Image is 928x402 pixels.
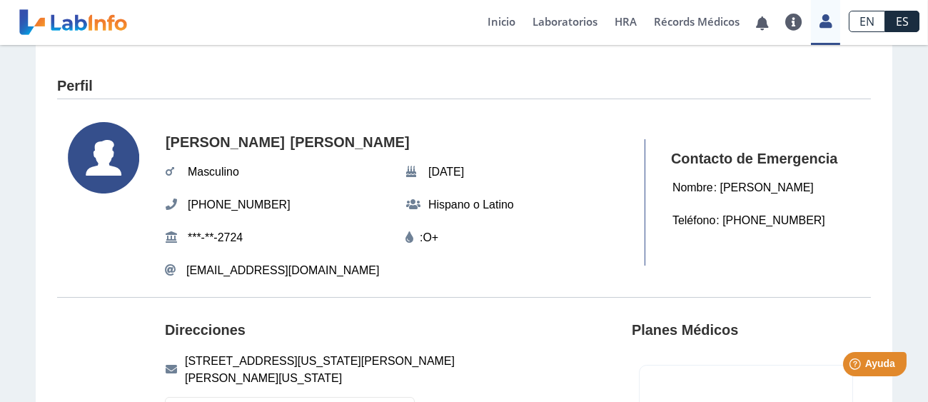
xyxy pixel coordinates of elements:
div: : [405,229,632,246]
editable: O+ [423,229,438,246]
h4: Contacto de Emergencia [671,151,847,168]
div: : [PHONE_NUMBER] [664,207,833,234]
span: [PERSON_NAME] [161,130,289,156]
span: Masculino [183,159,243,185]
a: EN [849,11,885,32]
span: Teléfono [668,208,720,233]
span: Nombre [668,175,717,201]
iframe: Help widget launcher [801,346,912,386]
h4: Direcciones [165,322,246,339]
span: [DATE] [424,159,468,185]
span: [EMAIL_ADDRESS][DOMAIN_NAME] [186,262,379,279]
span: [PERSON_NAME] [286,130,414,156]
span: Hispano o Latino [424,192,518,218]
span: [STREET_ADDRESS][US_STATE][PERSON_NAME][PERSON_NAME][US_STATE] [181,348,501,391]
span: [PHONE_NUMBER] [183,192,295,218]
h4: Planes Médicos [632,322,738,339]
h4: Perfil [57,78,93,95]
div: : [PERSON_NAME] [664,174,822,201]
a: ES [885,11,919,32]
span: HRA [615,14,637,29]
